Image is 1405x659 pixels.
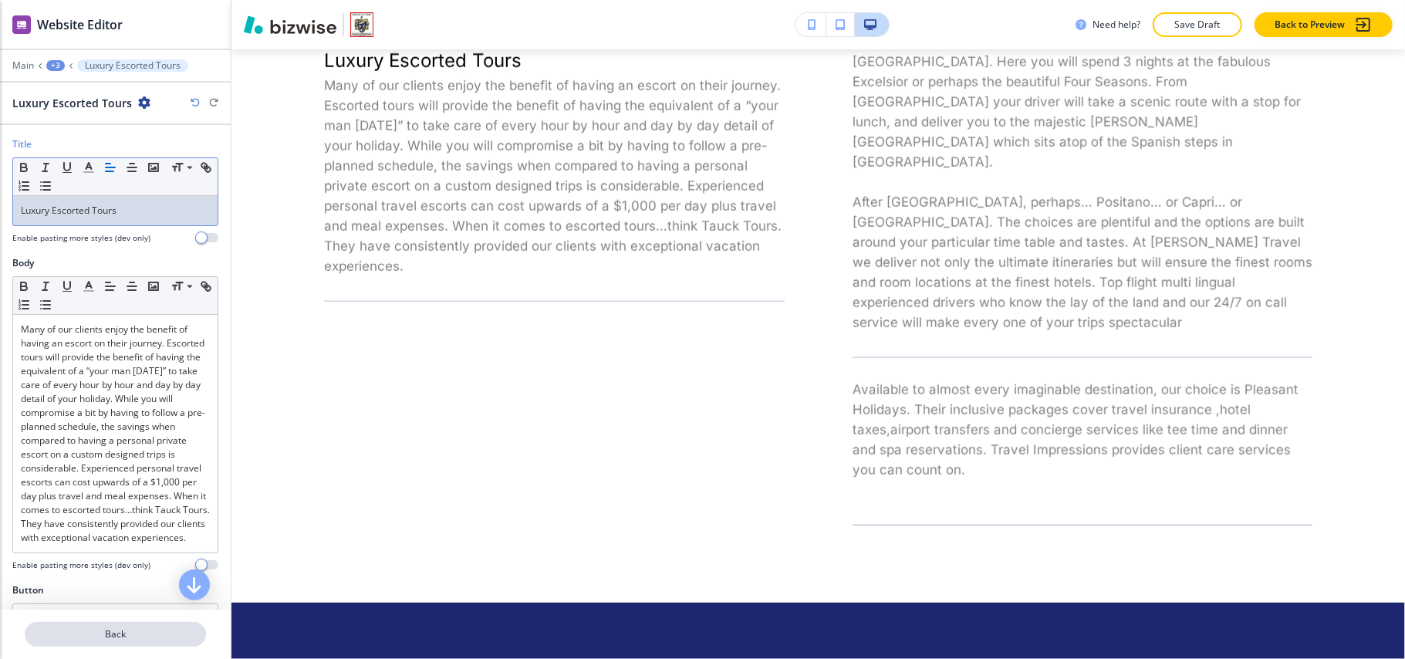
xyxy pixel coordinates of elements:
[853,380,1313,480] p: Available to almost every imaginable destination, our choice is Pleasant Holidays. Their inclusiv...
[21,323,210,545] p: Many of our clients enjoy the benefit of having an escort on their journey. Escorted tours will p...
[1275,18,1345,32] p: Back to Preview
[12,232,150,244] h4: Enable pasting more styles (dev only)
[1153,12,1242,37] button: Save Draft
[77,59,188,72] button: Luxury Escorted Tours
[1173,18,1222,32] p: Save Draft
[46,60,65,71] button: +3
[25,622,206,647] button: Back
[21,204,210,218] p: Luxury Escorted Tours
[12,95,132,111] h2: Luxury Escorted Tours
[324,76,785,276] p: Many of our clients enjoy the benefit of having an escort on their journey. Escorted tours will p...
[12,60,34,71] button: Main
[12,559,150,571] h4: Enable pasting more styles (dev only)
[1093,18,1140,32] h3: Need help?
[1255,12,1393,37] button: Back to Preview
[244,15,336,34] img: Bizwise Logo
[12,137,32,151] h2: Title
[26,627,204,641] p: Back
[85,60,181,71] p: Luxury Escorted Tours
[12,256,34,270] h2: Body
[324,49,785,73] p: Luxury Escorted Tours
[12,583,44,597] h2: Button
[12,15,31,34] img: editor icon
[37,15,123,34] h2: Website Editor
[853,192,1313,333] p: After [GEOGRAPHIC_DATA], perhaps… Positano… or Capri… or [GEOGRAPHIC_DATA]. The choices are plent...
[350,12,373,37] img: Your Logo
